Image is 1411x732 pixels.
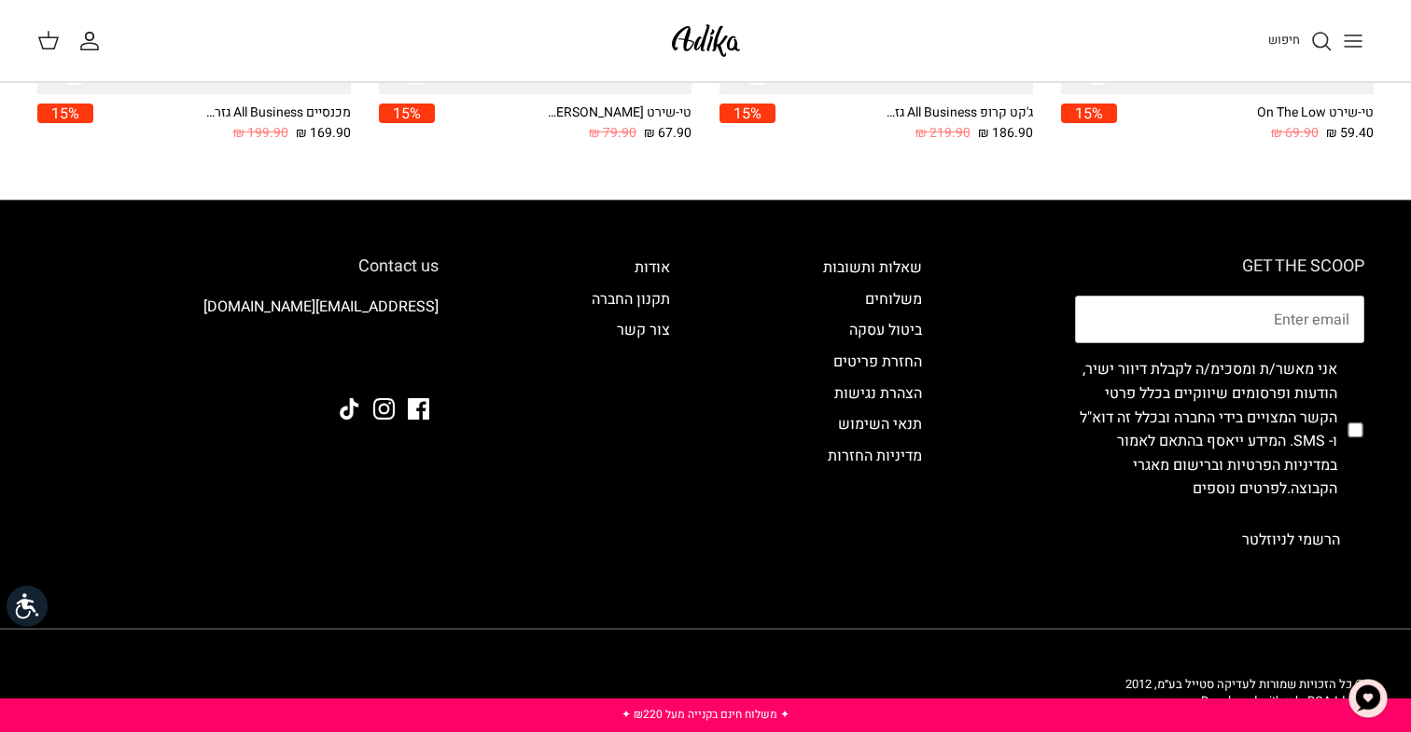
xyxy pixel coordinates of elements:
[1224,104,1374,123] div: טי-שירט On The Low
[78,30,108,52] a: החשבון שלי
[408,398,429,420] a: Facebook
[804,256,941,563] div: Secondary navigation
[93,104,351,144] a: מכנסיים All Business גזרה מחויטת 169.90 ₪ 199.90 ₪
[1333,21,1374,62] button: Toggle menu
[833,351,922,373] a: החזרת פריטים
[379,104,435,144] a: 15%
[884,104,1033,123] div: ג'קט קרופ All Business גזרה מחויטת
[1193,477,1287,500] a: לפרטים נוספים
[1326,123,1374,144] span: 59.40 ₪
[373,398,395,420] a: Instagram
[1268,30,1333,52] a: חיפוש
[37,104,93,123] span: 15%
[849,319,922,341] a: ביטול עסקה
[387,347,439,371] img: Adika IL
[296,123,351,144] span: 169.90 ₪
[233,123,288,144] span: 199.90 ₪
[828,445,922,467] a: מדיניות החזרות
[1125,675,1364,693] span: © כל הזכויות שמורות לעדיקה סטייל בע״מ, 2012
[834,382,922,405] a: הצהרת נגישות
[542,104,692,123] div: טי-שירט [PERSON_NAME] שרוולים ארוכים
[1268,31,1300,48] span: חיפוש
[1061,104,1117,144] a: 15%
[1117,104,1375,144] a: טי-שירט On The Low 59.40 ₪ 69.90 ₪
[47,256,439,277] h6: Contact us
[203,296,439,318] a: [EMAIL_ADDRESS][DOMAIN_NAME]
[1125,693,1364,710] p: Developed with ♥ by
[823,256,922,279] a: שאלות ותשובות
[339,398,360,420] a: Tiktok
[589,123,636,144] span: 79.90 ₪
[1075,358,1337,502] label: אני מאשר/ת ומסכימ/ה לקבלת דיוור ישיר, הודעות ופרסומים שיווקיים בכלל פרטי הקשר המצויים בידי החברה ...
[978,123,1033,144] span: 186.90 ₪
[1307,692,1364,710] a: BOA Ideas
[379,104,435,123] span: 15%
[617,319,670,341] a: צור קשר
[1218,517,1364,563] button: הרשמי לניוזלטר
[1075,256,1364,277] h6: GET THE SCOOP
[635,256,670,279] a: אודות
[37,104,93,144] a: 15%
[592,288,670,311] a: תקנון החברה
[644,123,692,144] span: 67.90 ₪
[573,256,689,563] div: Secondary navigation
[622,706,789,723] a: ✦ משלוח חינם בקנייה מעל ₪220 ✦
[435,104,692,144] a: טי-שירט [PERSON_NAME] שרוולים ארוכים 67.90 ₪ 79.90 ₪
[865,288,922,311] a: משלוחים
[1271,123,1319,144] span: 69.90 ₪
[719,104,775,144] a: 15%
[666,19,746,62] img: Adika IL
[838,413,922,435] a: תנאי השימוש
[915,123,971,144] span: 219.90 ₪
[202,104,351,123] div: מכנסיים All Business גזרה מחויטת
[775,104,1033,144] a: ג'קט קרופ All Business גזרה מחויטת 186.90 ₪ 219.90 ₪
[719,104,775,123] span: 15%
[1061,104,1117,123] span: 15%
[1340,670,1396,726] button: צ'אט
[1075,296,1364,344] input: Email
